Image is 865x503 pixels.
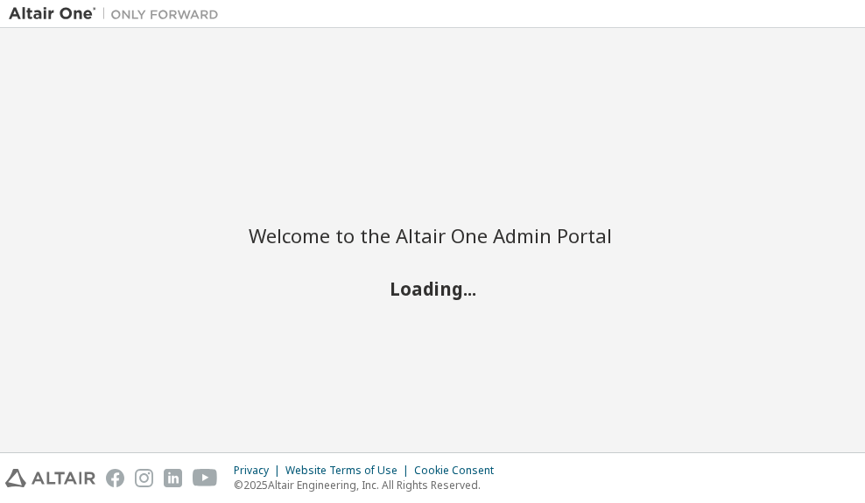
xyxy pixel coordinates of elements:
p: © 2025 Altair Engineering, Inc. All Rights Reserved. [234,478,504,493]
img: Altair One [9,5,228,23]
div: Cookie Consent [414,464,504,478]
img: youtube.svg [193,469,218,487]
img: facebook.svg [106,469,124,487]
div: Privacy [234,464,285,478]
img: instagram.svg [135,469,153,487]
div: Website Terms of Use [285,464,414,478]
h2: Welcome to the Altair One Admin Portal [249,223,616,248]
img: linkedin.svg [164,469,182,487]
img: altair_logo.svg [5,469,95,487]
h2: Loading... [249,276,616,299]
